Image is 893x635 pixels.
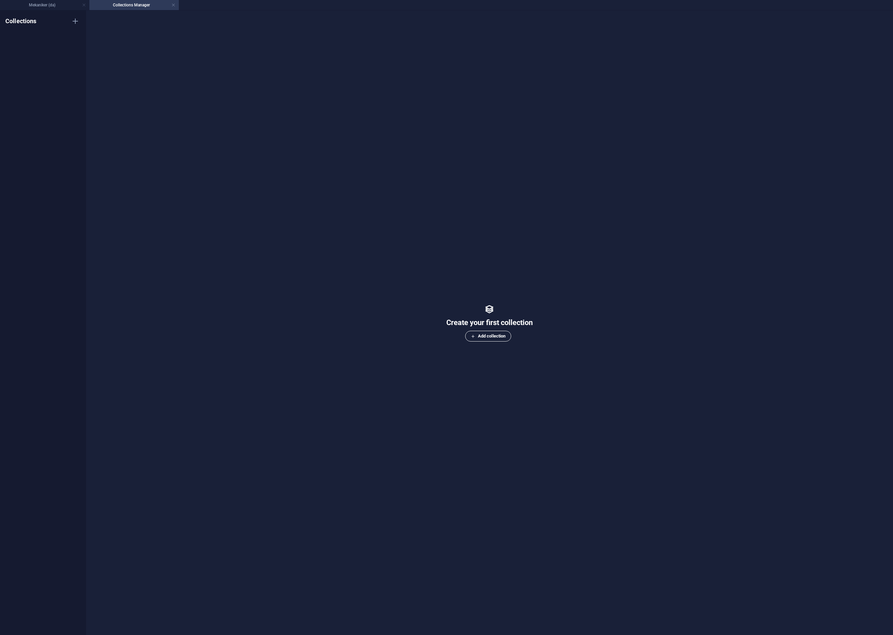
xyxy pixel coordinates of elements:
h5: Create your first collection [446,317,533,328]
h6: Collections [5,17,37,25]
button: Add collection [465,331,511,342]
i: Create new collection [71,17,79,25]
span: Add collection [471,332,505,340]
h4: Collections Manager [89,1,179,9]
